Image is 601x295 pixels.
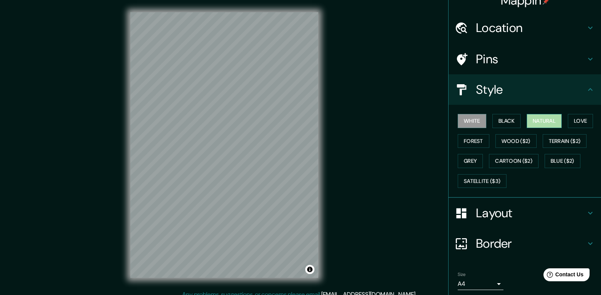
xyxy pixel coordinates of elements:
button: Blue ($2) [545,154,580,168]
div: Pins [449,44,601,74]
div: A4 [458,278,503,290]
h4: Pins [476,51,586,67]
button: Black [492,114,521,128]
button: Grey [458,154,483,168]
button: Cartoon ($2) [489,154,538,168]
canvas: Map [130,12,318,278]
h4: Location [476,20,586,35]
label: Size [458,271,466,278]
button: Satellite ($3) [458,174,506,188]
button: Love [568,114,593,128]
iframe: Help widget launcher [533,265,593,287]
div: Style [449,74,601,105]
div: Location [449,13,601,43]
button: Forest [458,134,489,148]
button: Natural [527,114,562,128]
div: Layout [449,198,601,228]
button: Toggle attribution [305,265,314,274]
h4: Style [476,82,586,97]
button: Wood ($2) [495,134,537,148]
button: Terrain ($2) [543,134,587,148]
div: Border [449,228,601,259]
h4: Layout [476,205,586,221]
h4: Border [476,236,586,251]
button: White [458,114,486,128]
